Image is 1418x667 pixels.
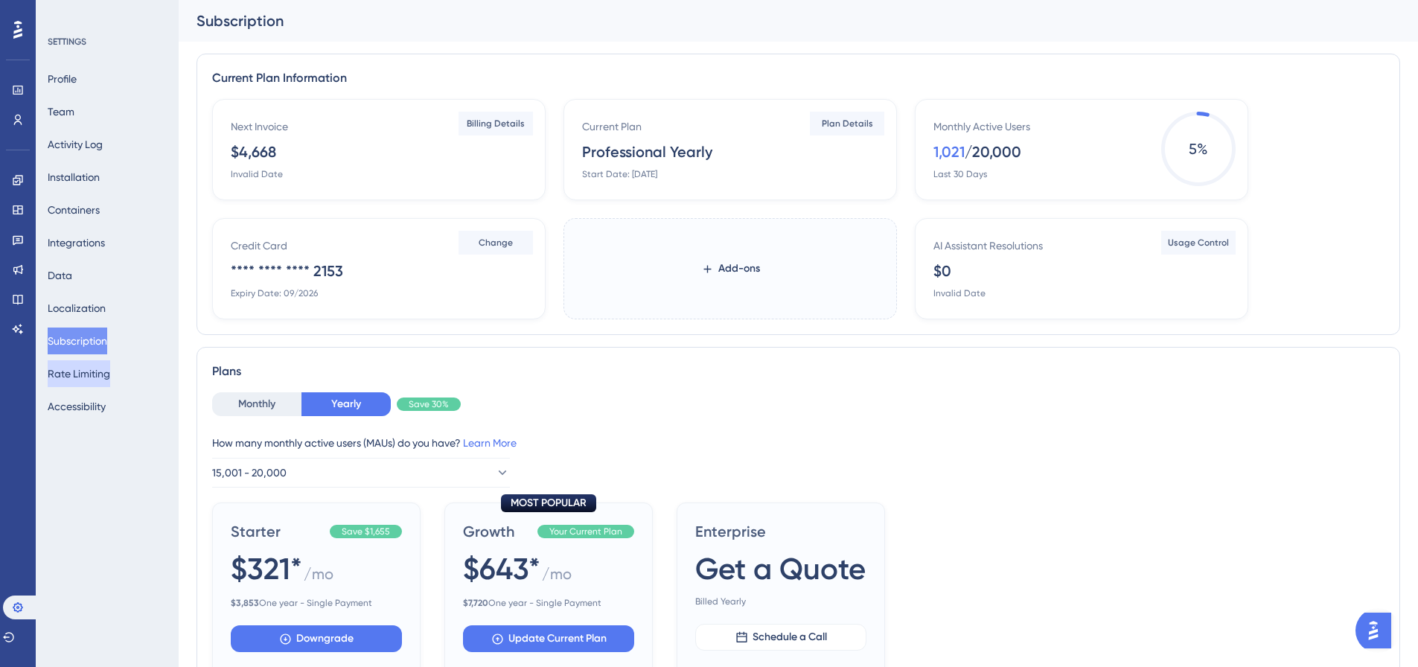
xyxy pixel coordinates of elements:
button: Plan Details [810,112,884,135]
span: Billed Yearly [695,596,866,607]
button: Rate Limiting [48,360,110,387]
b: $ 3,853 [231,598,259,608]
div: Monthly Active Users [933,118,1030,135]
button: Localization [48,295,106,322]
span: 5 % [1161,112,1236,186]
button: Accessibility [48,393,106,420]
button: Update Current Plan [463,625,634,652]
span: Add-ons [718,260,760,278]
div: Start Date: [DATE] [582,168,657,180]
button: Schedule a Call [695,624,866,651]
div: Credit Card [231,237,287,255]
button: Subscription [48,328,107,354]
div: Current Plan Information [212,69,1385,87]
button: Profile [48,66,77,92]
span: / mo [542,564,572,591]
span: Change [479,237,513,249]
span: Update Current Plan [508,630,607,648]
button: Downgrade [231,625,402,652]
div: Plans [212,363,1385,380]
button: Usage Control [1161,231,1236,255]
span: Save 30% [409,398,449,410]
div: Next Invoice [231,118,288,135]
div: / 20,000 [965,141,1021,162]
div: Last 30 Days [933,168,987,180]
button: Integrations [48,229,105,256]
div: $0 [933,261,951,281]
b: $ 7,720 [463,598,488,608]
span: One year - Single Payment [463,597,634,609]
span: Plan Details [822,118,873,130]
span: Get a Quote [695,548,866,590]
span: $643* [463,548,540,590]
button: Activity Log [48,131,103,158]
a: Learn More [463,437,517,449]
button: Yearly [301,392,391,416]
span: Save $1,655 [342,526,390,537]
span: Downgrade [296,630,354,648]
div: How many monthly active users (MAUs) do you have? [212,434,1385,452]
button: 15,001 - 20,000 [212,458,510,488]
iframe: UserGuiding AI Assistant Launcher [1355,608,1400,653]
button: Monthly [212,392,301,416]
button: Data [48,262,72,289]
div: Invalid Date [231,168,283,180]
span: 15,001 - 20,000 [212,464,287,482]
span: $321* [231,548,302,590]
div: Subscription [197,10,1363,31]
span: Growth [463,521,531,542]
div: 1,021 [933,141,965,162]
span: Billing Details [467,118,525,130]
div: AI Assistant Resolutions [933,237,1043,255]
span: Your Current Plan [549,526,622,537]
button: Add-ons [677,255,784,282]
button: Change [459,231,533,255]
span: Schedule a Call [753,628,827,646]
button: Billing Details [459,112,533,135]
span: Usage Control [1168,237,1229,249]
span: Starter [231,521,324,542]
div: MOST POPULAR [501,494,596,512]
span: One year - Single Payment [231,597,402,609]
button: Containers [48,197,100,223]
div: Invalid Date [933,287,986,299]
span: / mo [304,564,333,591]
div: Current Plan [582,118,642,135]
div: $4,668 [231,141,276,162]
button: Team [48,98,74,125]
div: SETTINGS [48,36,168,48]
span: Enterprise [695,521,866,542]
div: Expiry Date: 09/2026 [231,287,318,299]
button: Installation [48,164,100,191]
div: Professional Yearly [582,141,712,162]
